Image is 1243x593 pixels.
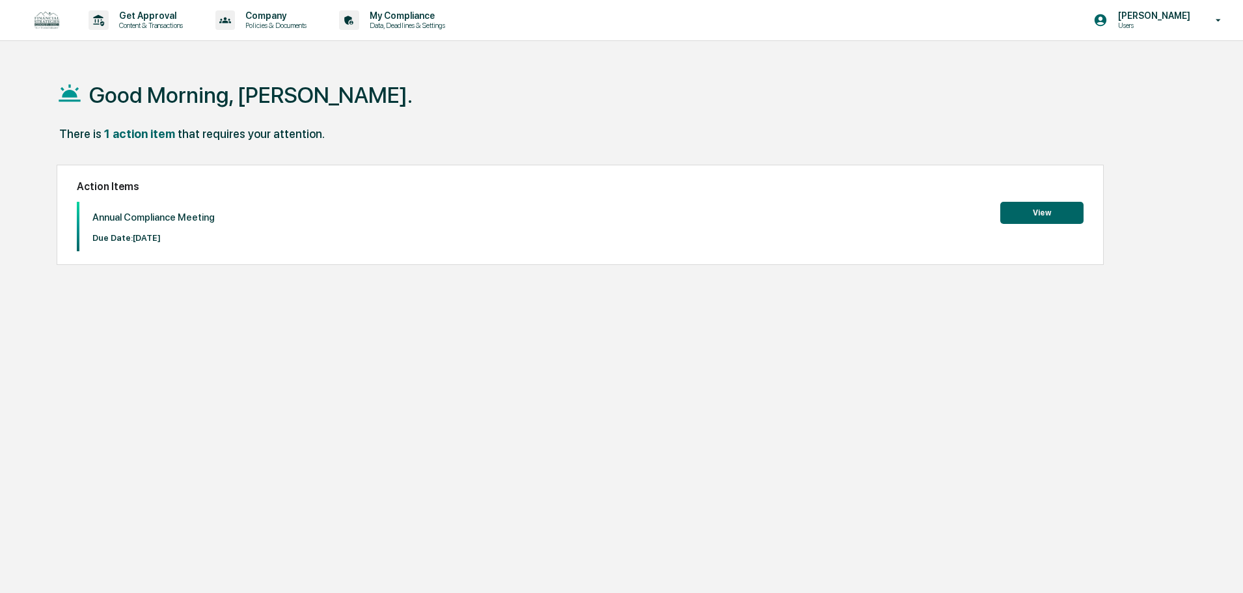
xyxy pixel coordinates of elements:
[1000,206,1084,218] a: View
[89,82,413,108] h1: Good Morning, [PERSON_NAME].
[92,212,215,223] p: Annual Compliance Meeting
[77,180,1084,193] h2: Action Items
[104,127,175,141] div: 1 action item
[1108,10,1197,21] p: [PERSON_NAME]
[109,10,189,21] p: Get Approval
[235,10,313,21] p: Company
[178,127,325,141] div: that requires your attention.
[31,8,62,33] img: logo
[109,21,189,30] p: Content & Transactions
[92,233,215,243] p: Due Date: [DATE]
[1000,202,1084,224] button: View
[359,10,452,21] p: My Compliance
[59,127,102,141] div: There is
[1108,21,1197,30] p: Users
[359,21,452,30] p: Data, Deadlines & Settings
[235,21,313,30] p: Policies & Documents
